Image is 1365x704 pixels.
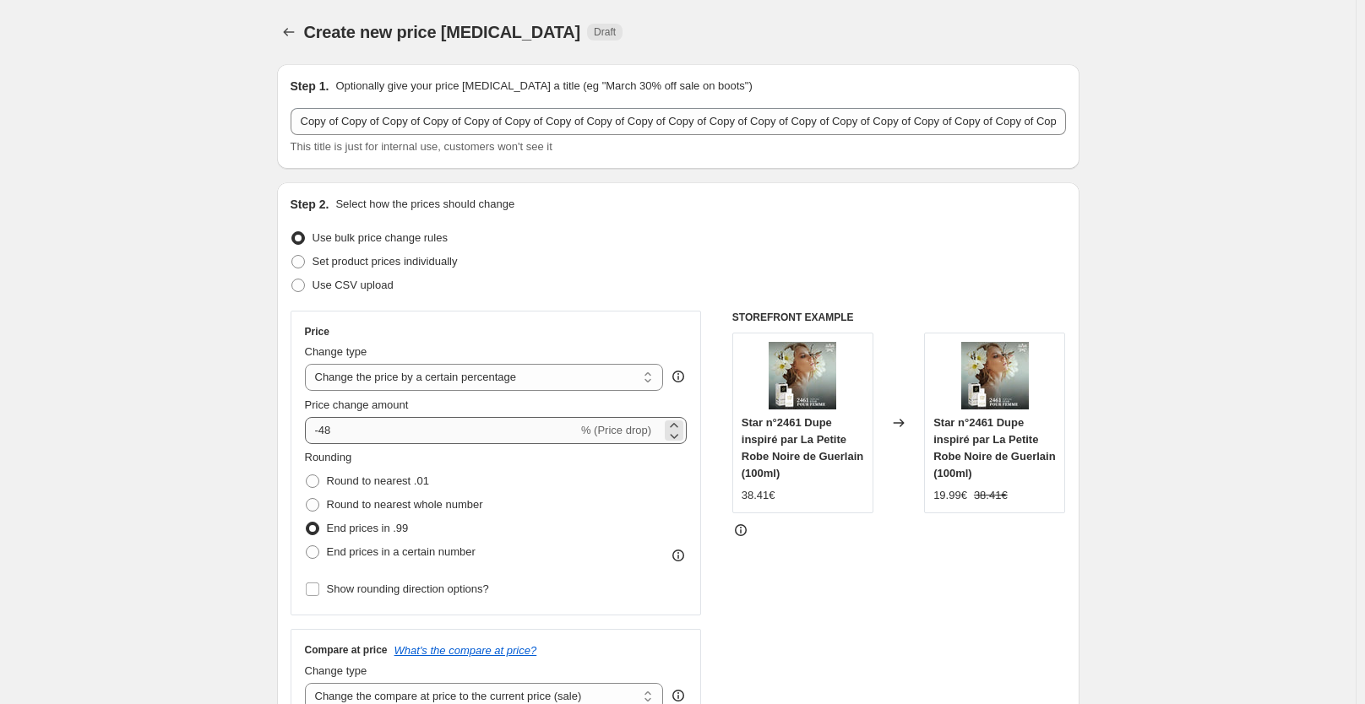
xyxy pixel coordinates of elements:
span: Price change amount [305,398,409,411]
img: 2461-parfums-star_80x.jpg [769,342,836,409]
span: Star n°2461 Dupe inspiré par La Petite Robe Noire de Guerlain (100ml) [933,416,1055,479]
h3: Compare at price [305,643,388,657]
span: End prices in a certain number [327,545,476,558]
span: Set product prices individually [313,255,458,268]
span: Round to nearest .01 [327,474,429,487]
span: Rounding [305,451,352,463]
p: Select how the prices should change [335,196,514,213]
span: Round to nearest whole number [327,498,483,511]
span: Star n°2461 Dupe inspiré par La Petite Robe Noire de Guerlain (100ml) [742,416,863,479]
span: Draft [594,25,616,39]
button: What's the compare at price? [394,644,537,657]
div: 38.41€ [742,487,775,504]
div: help [670,368,687,385]
img: 2461-parfums-star_80x.jpg [961,342,1029,409]
span: Change type [305,345,367,358]
h6: STOREFRONT EXAMPLE [732,311,1066,324]
input: -15 [305,417,578,444]
span: This title is just for internal use, customers won't see it [291,140,552,153]
h2: Step 1. [291,78,329,95]
span: Show rounding direction options? [327,582,489,595]
strike: 38.41€ [974,487,1008,504]
span: Use bulk price change rules [313,231,448,244]
div: 19.99€ [933,487,967,504]
input: 30% off holiday sale [291,108,1066,135]
button: Price change jobs [277,20,301,44]
span: Create new price [MEDICAL_DATA] [304,23,581,41]
p: Optionally give your price [MEDICAL_DATA] a title (eg "March 30% off sale on boots") [335,78,752,95]
span: Use CSV upload [313,279,394,291]
span: % (Price drop) [581,424,651,436]
h2: Step 2. [291,196,329,213]
div: help [670,687,687,704]
span: End prices in .99 [327,522,409,534]
h3: Price [305,325,329,338]
span: Change type [305,664,367,677]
